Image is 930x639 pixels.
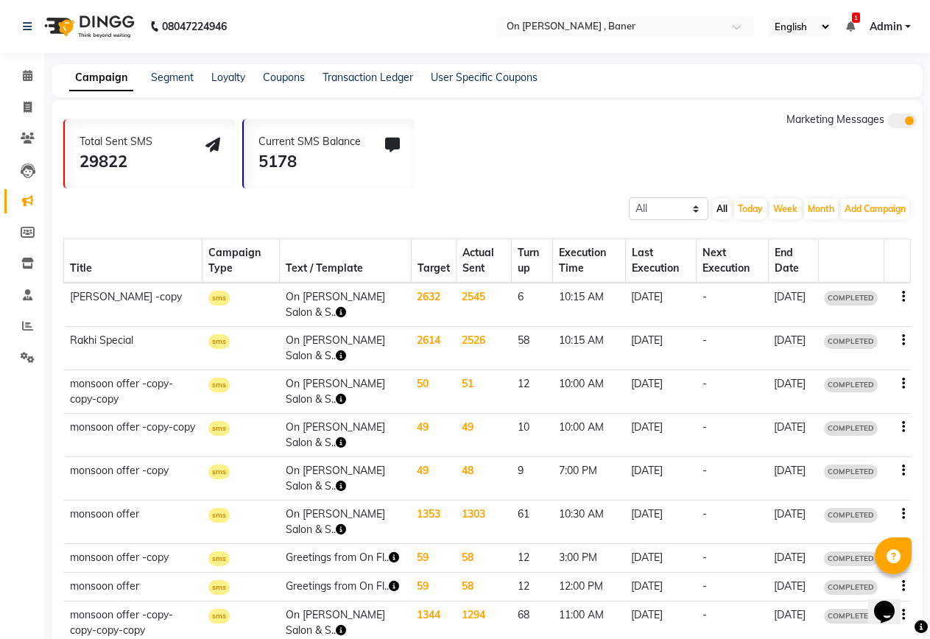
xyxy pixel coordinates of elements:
[411,370,456,414] td: 50
[456,501,512,544] td: 1303
[280,327,411,370] td: On [PERSON_NAME] Salon & S..
[456,544,512,573] td: 58
[512,283,553,327] td: 6
[280,544,411,573] td: Greetings from On Fl..
[824,378,878,392] span: COMPLETED
[553,370,626,414] td: 10:00 AM
[512,573,553,601] td: 12
[553,239,626,283] th: Execution Time
[512,370,553,414] td: 12
[697,501,769,544] td: -
[208,334,230,349] span: sms
[64,573,202,601] td: monsoon offer
[80,149,152,174] div: 29822
[456,457,512,501] td: 48
[824,291,878,306] span: COMPLETED
[734,199,767,219] button: Today
[512,327,553,370] td: 58
[553,283,626,327] td: 10:15 AM
[64,544,202,573] td: monsoon offer -copy
[697,327,769,370] td: -
[625,414,696,457] td: [DATE]
[280,239,411,283] th: Text / Template
[411,573,456,601] td: 59
[841,199,909,219] button: Add Campaign
[697,239,769,283] th: Next Execution
[280,283,411,327] td: On [PERSON_NAME] Salon & S..
[64,327,202,370] td: Rakhi Special
[456,573,512,601] td: 58
[553,544,626,573] td: 3:00 PM
[769,199,801,219] button: Week
[411,239,456,283] th: Target
[280,573,411,601] td: Greetings from On Fl..
[697,544,769,573] td: -
[625,283,696,327] td: [DATE]
[64,457,202,501] td: monsoon offer -copy
[258,134,361,149] div: Current SMS Balance
[208,378,230,392] span: sms
[211,71,245,84] a: Loyalty
[768,544,818,573] td: [DATE]
[38,6,138,47] img: logo
[208,609,230,624] span: sms
[280,414,411,457] td: On [PERSON_NAME] Salon & S..
[323,71,413,84] a: Transaction Ledger
[852,13,860,23] span: 1
[824,580,878,595] span: COMPLETED
[456,283,512,327] td: 2545
[768,457,818,501] td: [DATE]
[411,544,456,573] td: 59
[625,544,696,573] td: [DATE]
[824,465,878,479] span: COMPLETED
[625,457,696,501] td: [DATE]
[456,327,512,370] td: 2526
[162,6,227,47] b: 08047224946
[553,457,626,501] td: 7:00 PM
[768,370,818,414] td: [DATE]
[768,239,818,283] th: End Date
[280,501,411,544] td: On [PERSON_NAME] Salon & S..
[824,334,878,349] span: COMPLETED
[697,370,769,414] td: -
[208,291,230,306] span: sms
[512,414,553,457] td: 10
[697,573,769,601] td: -
[80,134,152,149] div: Total Sent SMS
[411,283,456,327] td: 2632
[824,508,878,523] span: COMPLETED
[202,239,280,283] th: Campaign Type
[768,283,818,327] td: [DATE]
[208,580,230,595] span: sms
[208,508,230,523] span: sms
[512,544,553,573] td: 12
[512,239,553,283] th: Turn up
[64,283,202,327] td: [PERSON_NAME] -copy
[456,414,512,457] td: 49
[553,327,626,370] td: 10:15 AM
[431,71,538,84] a: User Specific Coupons
[456,239,512,283] th: Actual Sent
[411,457,456,501] td: 49
[208,465,230,479] span: sms
[786,113,884,126] span: Marketing Messages
[64,239,202,283] th: Title
[512,501,553,544] td: 61
[868,580,915,624] iframe: chat widget
[64,414,202,457] td: monsoon offer -copy-copy
[625,573,696,601] td: [DATE]
[625,327,696,370] td: [DATE]
[824,609,878,624] span: COMPLETED
[697,457,769,501] td: -
[846,20,855,33] a: 1
[553,501,626,544] td: 10:30 AM
[263,71,305,84] a: Coupons
[713,199,731,219] button: All
[768,501,818,544] td: [DATE]
[64,370,202,414] td: monsoon offer -copy-copy-copy
[69,65,133,91] a: Campaign
[768,414,818,457] td: [DATE]
[411,327,456,370] td: 2614
[208,551,230,566] span: sms
[512,457,553,501] td: 9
